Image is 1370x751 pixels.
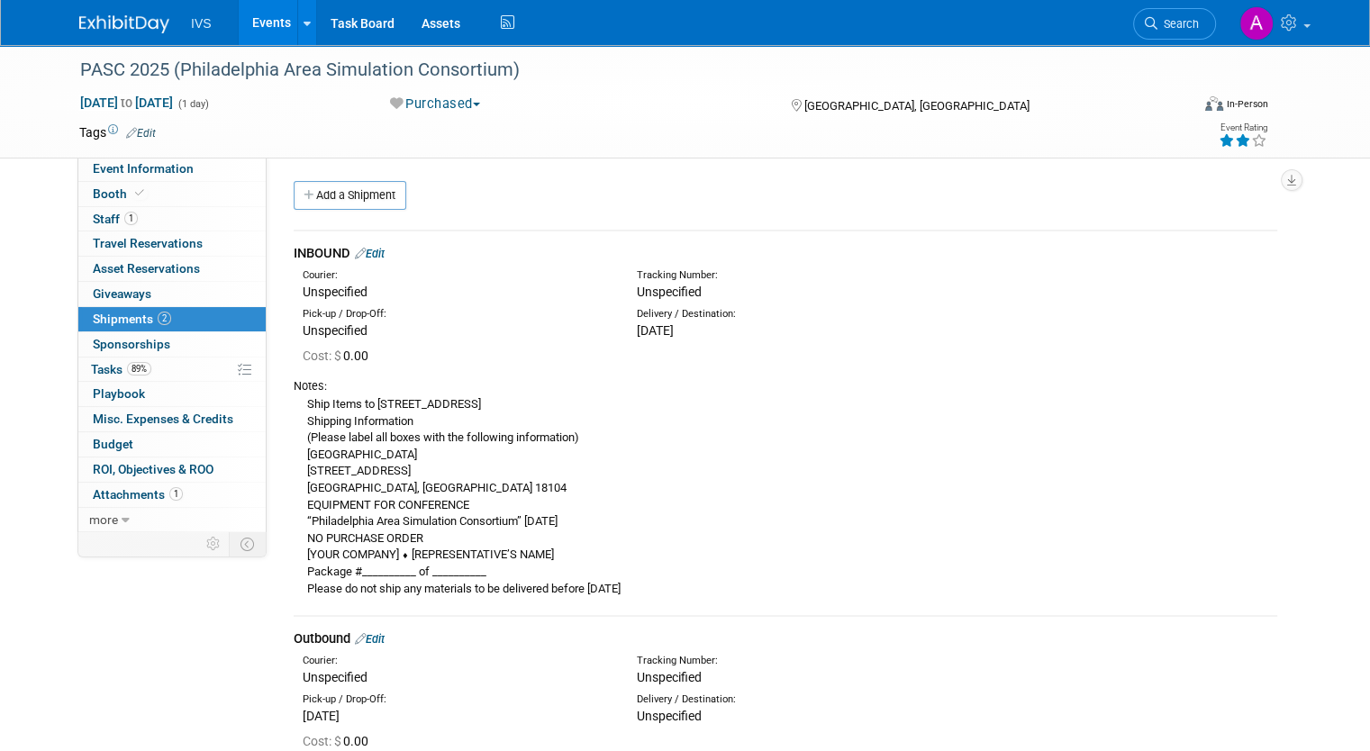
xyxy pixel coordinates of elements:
span: Booth [93,186,148,201]
a: Attachments1 [78,483,266,507]
span: Event Information [93,161,194,176]
a: Staff1 [78,207,266,231]
div: Tracking Number: [637,654,1027,668]
a: Tasks89% [78,357,266,382]
img: ExhibitDay [79,15,169,33]
span: Playbook [93,386,145,401]
div: In-Person [1226,97,1268,111]
a: Search [1133,8,1216,40]
span: Unspecified [303,323,367,338]
span: to [118,95,135,110]
span: [GEOGRAPHIC_DATA], [GEOGRAPHIC_DATA] [804,99,1030,113]
a: Edit [355,247,385,260]
span: 1 [124,212,138,225]
span: Staff [93,212,138,226]
div: Courier: [303,654,610,668]
div: Event Format [1093,94,1268,121]
img: Format-Inperson.png [1205,96,1223,111]
span: IVS [191,16,212,31]
img: Aaron Lentscher [1239,6,1274,41]
a: ROI, Objectives & ROO [78,457,266,482]
span: Unspecified [637,670,702,684]
i: Booth reservation complete [135,188,144,198]
a: Booth [78,182,266,206]
td: Personalize Event Tab Strip [198,532,230,556]
span: [DATE] [DATE] [79,95,174,111]
div: Ship Items to [STREET_ADDRESS] Shipping Information (Please label all boxes with the following in... [294,394,1277,597]
a: Shipments2 [78,307,266,331]
div: Delivery / Destination: [637,692,944,707]
div: Notes: [294,378,1277,394]
td: Toggle Event Tabs [230,532,267,556]
span: 2 [158,312,171,325]
a: Asset Reservations [78,257,266,281]
div: Event Rating [1219,123,1267,132]
span: Sponsorships [93,337,170,351]
div: PASC 2025 (Philadelphia Area Simulation Consortium) [74,54,1167,86]
a: Edit [355,632,385,646]
span: ROI, Objectives & ROO [93,462,213,476]
span: Search [1157,17,1199,31]
span: Unspecified [637,285,702,299]
div: Outbound [294,629,1277,648]
a: Add a Shipment [294,181,406,210]
span: 89% [127,362,151,375]
button: Purchased [384,95,487,113]
span: Budget [93,437,133,451]
div: [DATE] [637,321,944,339]
a: Event Information [78,157,266,181]
div: Delivery / Destination: [637,307,944,321]
span: more [89,512,118,527]
span: 0.00 [303,734,376,748]
a: Edit [126,127,156,140]
a: Giveaways [78,282,266,306]
span: Attachments [93,487,183,502]
a: Sponsorships [78,332,266,357]
span: 1 [169,487,183,501]
td: Tags [79,123,156,141]
span: Unspecified [637,709,702,723]
span: Cost: $ [303,734,343,748]
div: Tracking Number: [637,268,1027,283]
span: Asset Reservations [93,261,200,276]
span: Shipments [93,312,171,326]
a: Playbook [78,382,266,406]
span: 0.00 [303,348,376,363]
a: Budget [78,432,266,457]
span: (1 day) [177,98,209,110]
a: more [78,508,266,532]
a: Travel Reservations [78,231,266,256]
div: Pick-up / Drop-Off: [303,307,610,321]
div: Pick-up / Drop-Off: [303,692,610,707]
span: Giveaways [93,286,151,301]
span: Travel Reservations [93,236,203,250]
div: INBOUND [294,244,1277,263]
div: [DATE] [303,707,610,725]
a: Misc. Expenses & Credits [78,407,266,431]
span: Tasks [91,362,151,376]
span: Misc. Expenses & Credits [93,412,233,426]
div: Courier: [303,268,610,283]
span: Cost: $ [303,348,343,363]
div: Unspecified [303,668,610,686]
div: Unspecified [303,283,610,301]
